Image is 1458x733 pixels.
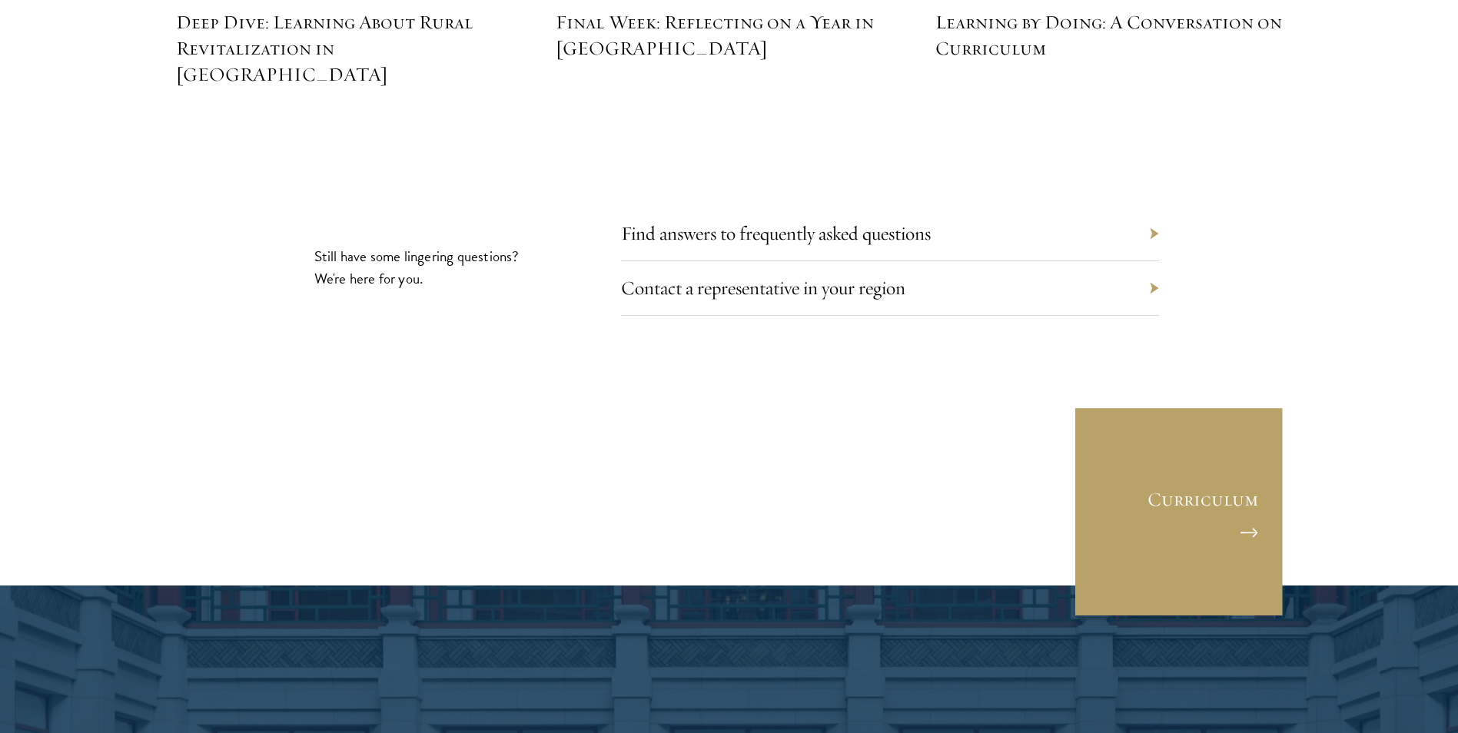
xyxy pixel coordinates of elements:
h5: Final Week: Reflecting on a Year in [GEOGRAPHIC_DATA] [556,9,905,61]
a: Contact a representative in your region [621,276,905,300]
a: Curriculum [1075,408,1283,615]
h5: Learning by Doing: A Conversation on Curriculum [935,9,1284,61]
p: Still have some lingering questions? We're here for you. [314,245,522,290]
h5: Deep Dive: Learning About Rural Revitalization in [GEOGRAPHIC_DATA] [176,9,525,88]
a: Find answers to frequently asked questions [621,221,931,245]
